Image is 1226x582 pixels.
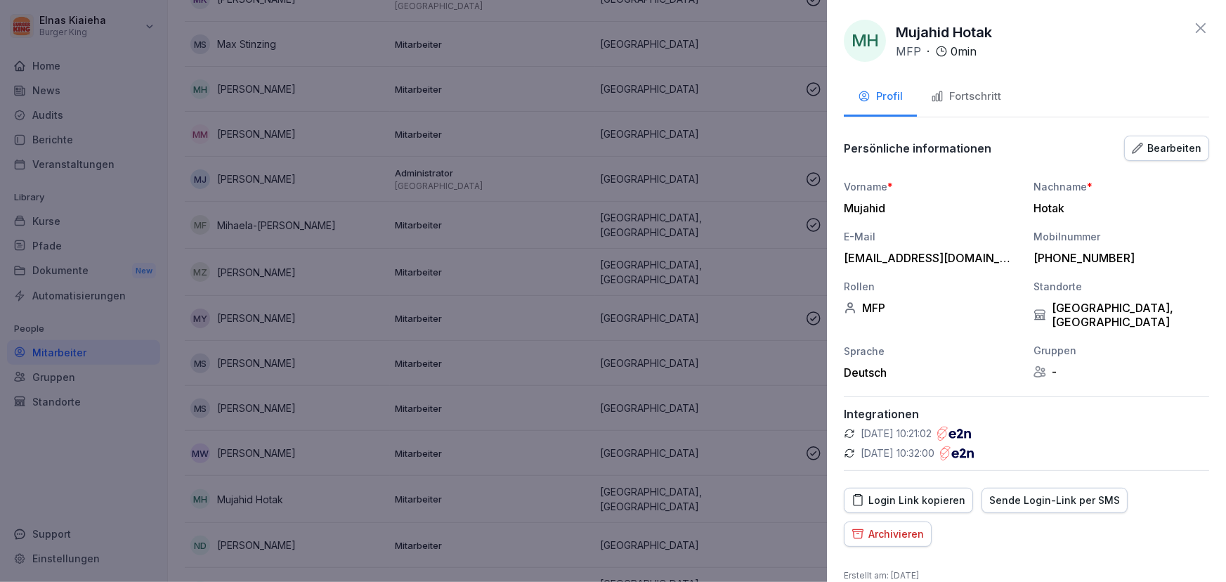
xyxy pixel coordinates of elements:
div: Hotak [1033,201,1202,215]
div: Vorname [844,179,1019,194]
div: Rollen [844,279,1019,294]
p: MFP [896,43,921,60]
div: Sprache [844,344,1019,358]
div: Nachname [1033,179,1209,194]
div: Profil [858,89,903,105]
div: Mobilnummer [1033,229,1209,244]
p: [DATE] 10:32:00 [861,446,934,460]
div: - [1033,365,1209,379]
div: E-Mail [844,229,1019,244]
div: Archivieren [852,526,924,542]
p: [DATE] 10:21:02 [861,427,932,441]
div: [GEOGRAPHIC_DATA], [GEOGRAPHIC_DATA] [1033,301,1209,329]
button: Profil [844,79,917,117]
div: [PHONE_NUMBER] [1033,251,1202,265]
p: 0 min [951,43,977,60]
div: Fortschritt [931,89,1001,105]
p: Persönliche informationen [844,141,991,155]
img: e2n.png [940,446,974,460]
div: [EMAIL_ADDRESS][DOMAIN_NAME] [844,251,1012,265]
div: Mujahid [844,201,1012,215]
button: Sende Login-Link per SMS [982,488,1128,513]
div: Standorte [1033,279,1209,294]
button: Fortschritt [917,79,1015,117]
div: MH [844,20,886,62]
div: Login Link kopieren [852,493,965,508]
div: MFP [844,301,1019,315]
div: Deutsch [844,366,1019,380]
p: Mujahid Hotak [896,22,992,43]
div: Gruppen [1033,343,1209,358]
div: Bearbeiten [1132,141,1201,156]
button: Archivieren [844,522,932,547]
img: e2n.png [937,427,971,441]
button: Login Link kopieren [844,488,973,513]
button: Bearbeiten [1124,136,1209,161]
div: Sende Login-Link per SMS [989,493,1120,508]
div: · [896,43,977,60]
p: Erstellt am : [DATE] [844,569,919,582]
p: Integrationen [844,407,1209,421]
